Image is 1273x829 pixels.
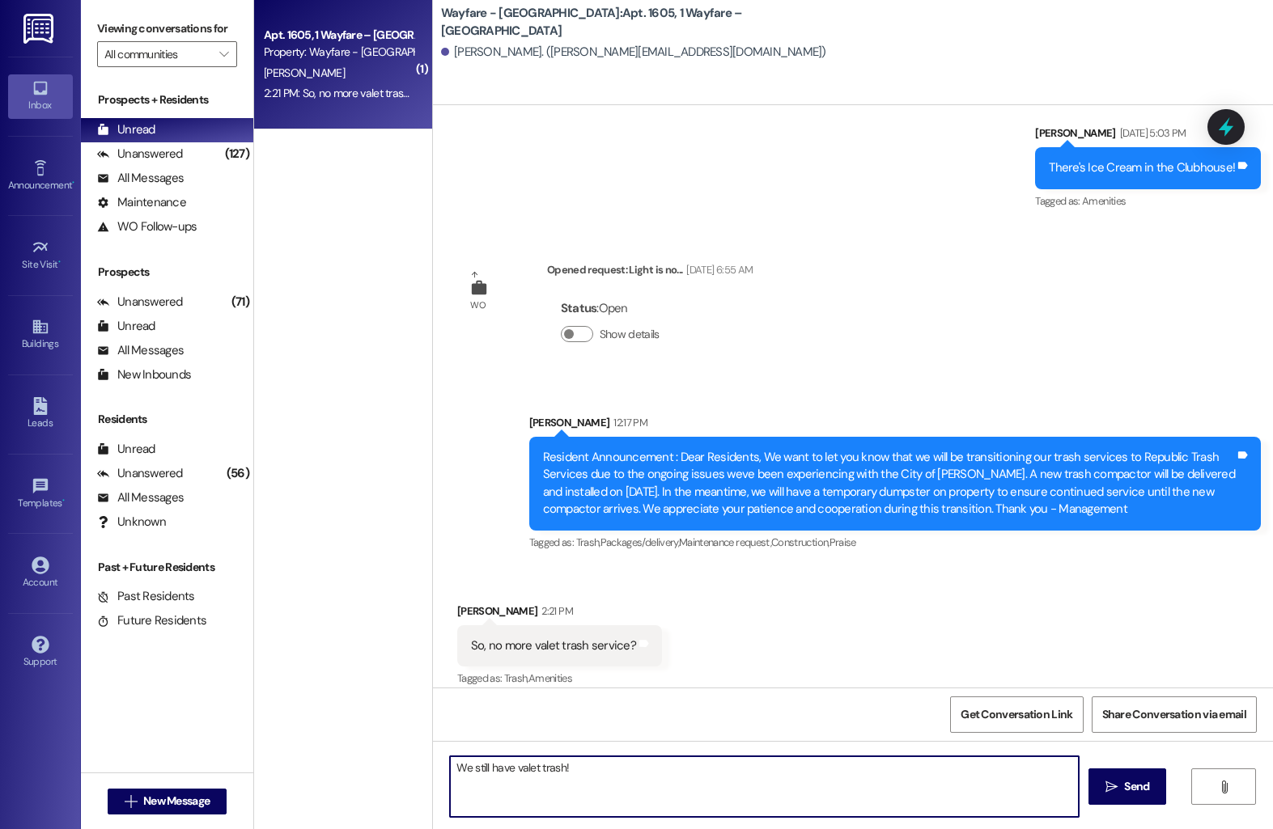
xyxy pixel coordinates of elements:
button: Share Conversation via email [1092,696,1257,733]
div: (71) [227,290,253,315]
i:  [1105,780,1118,793]
span: Construction , [771,535,830,549]
span: Trash , [504,671,528,685]
div: All Messages [97,342,184,359]
div: Tagged as: [457,666,662,690]
div: There's Ice Cream in the Clubhouse! [1049,159,1235,176]
div: WO Follow-ups [97,218,197,235]
span: • [58,256,61,268]
div: Residents [81,411,253,428]
div: Unread [97,121,155,138]
img: ResiDesk Logo [23,14,57,44]
a: Templates • [8,472,73,516]
div: Unanswered [97,146,183,163]
span: Send [1124,778,1149,795]
div: Past Residents [97,588,195,605]
div: [DATE] 6:55 AM [682,261,753,278]
div: So, no more valet trash service? [471,637,636,654]
div: Future Residents [97,612,206,629]
a: Leads [8,392,73,436]
span: Share Conversation via email [1102,706,1246,723]
div: Unanswered [97,294,183,311]
div: Past + Future Residents [81,559,253,576]
div: [PERSON_NAME] [1035,125,1261,147]
div: New Inbounds [97,366,191,383]
button: Get Conversation Link [950,696,1083,733]
i:  [219,48,228,61]
a: Account [8,552,73,595]
a: Buildings [8,313,73,357]
div: Resident Announcement : Dear Residents, We want to let you know that we will be transitioning our... [543,449,1235,518]
a: Site Visit • [8,234,73,277]
div: [PERSON_NAME] [529,414,1261,437]
div: 2:21 PM [537,603,572,620]
div: (56) [223,461,253,486]
span: Trash , [576,535,600,549]
div: Tagged as: [1035,189,1261,213]
label: Viewing conversations for [97,16,237,41]
div: (127) [221,142,253,167]
div: 12:17 PM [609,414,647,431]
b: Wayfare - [GEOGRAPHIC_DATA]: Apt. 1605, 1 Wayfare – [GEOGRAPHIC_DATA] [441,5,765,40]
span: Maintenance request , [679,535,771,549]
textarea: We still have valet trash! [450,756,1079,817]
span: Amenities [1082,194,1126,208]
div: Tagged as: [529,531,1261,554]
div: All Messages [97,489,184,506]
div: Property: Wayfare - [GEOGRAPHIC_DATA] [264,44,414,61]
div: 2:21 PM: So, no more valet trash service? [264,86,450,100]
div: All Messages [97,170,184,187]
input: All communities [104,41,211,67]
div: [DATE] 5:03 PM [1116,125,1186,142]
span: Get Conversation Link [961,706,1072,723]
span: • [72,177,74,188]
div: WO [470,297,486,314]
div: Unknown [97,514,166,531]
i:  [1218,780,1230,793]
div: [PERSON_NAME] [457,603,662,625]
div: : Open [561,296,666,321]
div: Apt. 1605, 1 Wayfare – [GEOGRAPHIC_DATA] [264,27,414,44]
span: • [62,495,65,506]
b: Status [561,300,597,316]
div: Unread [97,441,155,458]
div: Opened request: Light is no... [547,261,753,284]
span: New Message [143,793,210,810]
div: Prospects + Residents [81,91,253,108]
i:  [125,795,137,808]
span: Praise [830,535,856,549]
a: Inbox [8,74,73,118]
button: Send [1088,768,1167,805]
a: Support [8,631,73,675]
span: Amenities [528,671,572,685]
label: Show details [600,326,660,343]
div: Unread [97,318,155,335]
div: Maintenance [97,194,186,211]
span: [PERSON_NAME] [264,66,345,80]
div: Unanswered [97,465,183,482]
span: Packages/delivery , [600,535,679,549]
button: New Message [108,789,227,814]
div: Prospects [81,264,253,281]
div: [PERSON_NAME]. ([PERSON_NAME][EMAIL_ADDRESS][DOMAIN_NAME]) [441,44,826,61]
